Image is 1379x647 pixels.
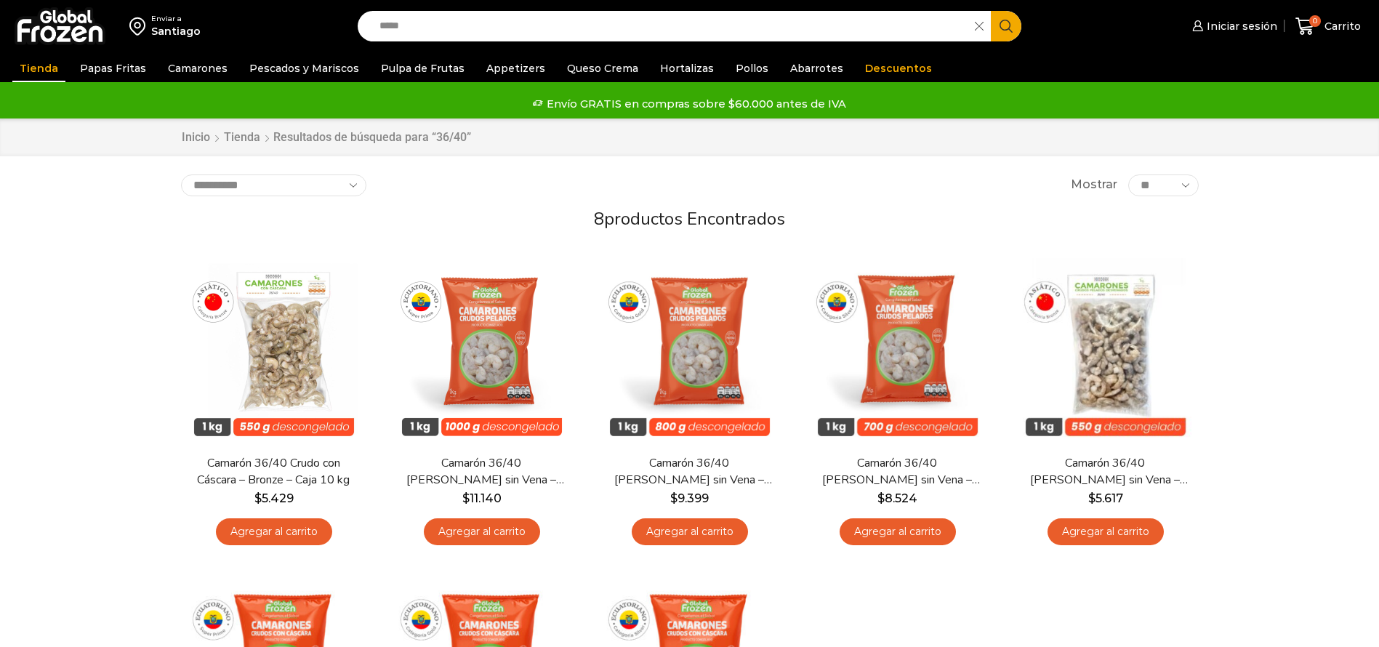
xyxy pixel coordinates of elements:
[1088,491,1123,505] bdi: 5.617
[73,55,153,82] a: Papas Fritas
[223,129,261,146] a: Tienda
[632,518,748,545] a: Agregar al carrito: “Camarón 36/40 Crudo Pelado sin Vena - Gold - Caja 10 kg”
[12,55,65,82] a: Tienda
[594,207,604,230] span: 8
[273,130,471,144] h1: Resultados de búsqueda para “36/40”
[604,207,785,230] span: productos encontrados
[1292,9,1364,44] a: 0 Carrito
[161,55,235,82] a: Camarones
[129,14,151,39] img: address-field-icon.svg
[1021,455,1189,489] a: Camarón 36/40 [PERSON_NAME] sin Vena – Bronze – Caja 10 kg
[1048,518,1164,545] a: Agregar al carrito: “Camarón 36/40 Crudo Pelado sin Vena - Bronze - Caja 10 kg”
[1321,19,1361,33] span: Carrito
[181,174,366,196] select: Pedido de la tienda
[181,129,471,146] nav: Breadcrumb
[1071,177,1117,193] span: Mostrar
[606,455,773,489] a: Camarón 36/40 [PERSON_NAME] sin Vena – Gold – Caja 10 kg
[813,455,981,489] a: Camarón 36/40 [PERSON_NAME] sin Vena – Silver – Caja 10 kg
[151,24,201,39] div: Santiago
[840,518,956,545] a: Agregar al carrito: “Camarón 36/40 Crudo Pelado sin Vena - Silver - Caja 10 kg”
[242,55,366,82] a: Pescados y Mariscos
[1203,19,1277,33] span: Iniciar sesión
[190,455,357,489] a: Camarón 36/40 Crudo con Cáscara – Bronze – Caja 10 kg
[254,491,262,505] span: $
[670,491,678,505] span: $
[728,55,776,82] a: Pollos
[1309,15,1321,27] span: 0
[181,129,211,146] a: Inicio
[877,491,885,505] span: $
[424,518,540,545] a: Agregar al carrito: “Camarón 36/40 Crudo Pelado sin Vena - Super Prime - Caja 10 kg”
[216,518,332,545] a: Agregar al carrito: “Camarón 36/40 Crudo con Cáscara - Bronze - Caja 10 kg”
[1088,491,1095,505] span: $
[1189,12,1277,41] a: Iniciar sesión
[560,55,646,82] a: Queso Crema
[858,55,939,82] a: Descuentos
[398,455,565,489] a: Camarón 36/40 [PERSON_NAME] sin Vena – Super Prime – Caja 10 kg
[991,11,1021,41] button: Search button
[653,55,721,82] a: Hortalizas
[877,491,917,505] bdi: 8.524
[462,491,470,505] span: $
[783,55,851,82] a: Abarrotes
[479,55,552,82] a: Appetizers
[670,491,709,505] bdi: 9.399
[374,55,472,82] a: Pulpa de Frutas
[151,14,201,24] div: Enviar a
[462,491,502,505] bdi: 11.140
[254,491,294,505] bdi: 5.429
